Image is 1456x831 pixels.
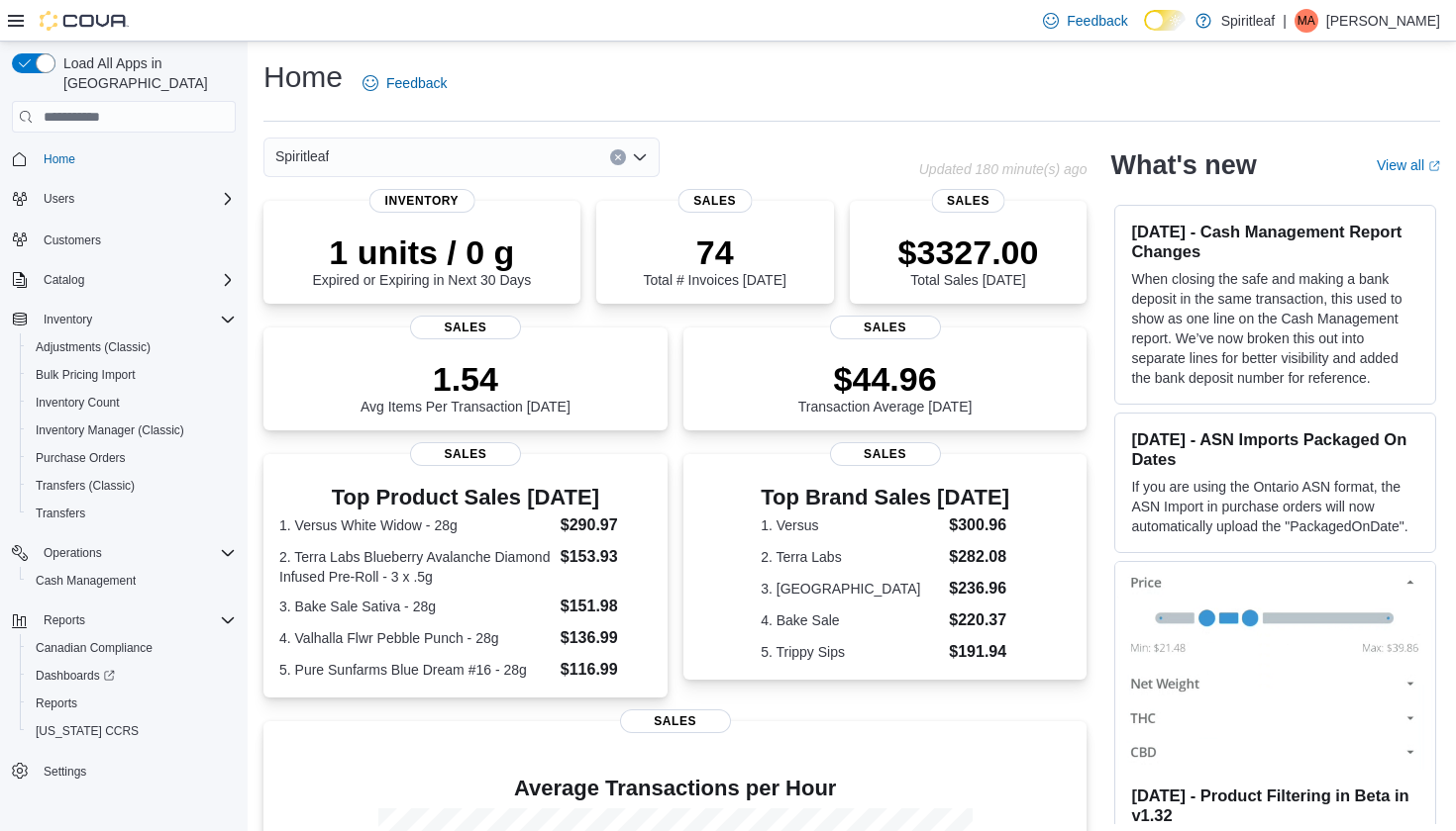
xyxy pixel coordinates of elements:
span: Purchase Orders [36,450,126,466]
button: Catalog [4,266,244,294]
a: Home [36,147,83,171]
button: Inventory Count [20,389,244,416]
span: Inventory Count [36,395,120,411]
h3: Top Brand Sales [DATE] [761,486,1009,509]
dt: 5. Pure Sunfarms Blue Dream #16 - 28g [279,660,553,680]
a: Transfers [28,502,93,525]
dd: $290.97 [561,513,652,537]
span: Feedback [386,73,447,93]
a: Settings [36,760,94,784]
span: Reports [36,695,77,711]
span: Transfers [36,506,85,521]
input: Dark Mode [1144,10,1186,31]
button: Operations [4,539,244,567]
a: View allExternal link [1377,157,1440,173]
button: Purchase Orders [20,444,244,472]
span: Feedback [1067,11,1127,31]
span: Inventory [44,312,92,327]
dd: $191.94 [949,640,1009,664]
button: Reports [4,606,244,634]
span: Transfers [28,502,236,525]
span: Dashboards [28,664,236,688]
span: Customers [36,227,236,251]
p: [PERSON_NAME] [1326,9,1440,33]
span: Washington CCRS [28,719,236,743]
dt: 1. Versus White Widow - 28g [279,515,553,535]
div: Avg Items Per Transaction [DATE] [361,359,571,415]
div: Total Sales [DATE] [898,232,1039,288]
button: Adjustments (Classic) [20,333,244,361]
p: $3327.00 [898,232,1039,272]
dt: 3. Bake Sale Sativa - 28g [279,597,553,616]
a: Canadian Compliance [28,636,160,660]
h2: What's new [1110,149,1256,181]
span: Sales [410,442,521,466]
p: If you are using the Ontario ASN format, the ASN Import in purchase orders will now automatically... [1131,477,1419,536]
dd: $116.99 [561,658,652,682]
div: Michael A [1295,9,1318,33]
button: Clear input [610,149,626,165]
span: Sales [830,442,941,466]
dt: 5. Trippy Sips [761,642,941,662]
a: Dashboards [20,662,244,690]
span: Inventory [36,308,236,331]
a: Adjustments (Classic) [28,335,158,359]
span: Operations [36,541,236,565]
span: Dashboards [36,668,115,684]
button: Open list of options [632,149,648,165]
img: Cova [40,11,129,31]
p: $44.96 [798,359,973,399]
a: Feedback [355,63,455,103]
span: Cash Management [36,573,136,589]
span: Canadian Compliance [36,640,153,656]
span: Settings [44,764,86,780]
button: Customers [4,225,244,253]
span: Users [36,187,236,211]
span: Adjustments (Classic) [28,335,236,359]
p: Spiritleaf [1221,9,1275,33]
span: Canadian Compliance [28,636,236,660]
dt: 1. Versus [761,515,941,535]
span: Inventory Manager (Classic) [36,422,184,438]
span: Catalog [44,272,84,288]
span: Home [36,146,236,171]
span: Transfers (Classic) [36,478,135,494]
span: Dark Mode [1144,31,1145,32]
h3: [DATE] - Cash Management Report Changes [1131,222,1419,261]
p: 74 [643,232,785,272]
span: Reports [44,612,85,628]
span: Bulk Pricing Import [28,363,236,387]
h3: [DATE] - ASN Imports Packaged On Dates [1131,429,1419,469]
div: Transaction Average [DATE] [798,359,973,415]
span: Users [44,191,74,207]
span: Sales [931,189,1005,213]
a: Dashboards [28,664,123,688]
a: Transfers (Classic) [28,474,143,498]
a: Customers [36,229,109,252]
h3: [DATE] - Product Filtering in Beta in v1.32 [1131,785,1419,825]
dt: 4. Valhalla Flwr Pebble Punch - 28g [279,628,553,648]
dd: $151.98 [561,595,652,618]
dd: $220.37 [949,608,1009,632]
div: Expired or Expiring in Next 30 Days [312,232,531,288]
button: Transfers [20,500,244,527]
span: Customers [44,232,101,248]
span: Reports [28,692,236,715]
span: Sales [830,316,941,339]
button: Canadian Compliance [20,634,244,662]
p: When closing the safe and making a bank deposit in the same transaction, this used to show as one... [1131,269,1419,388]
button: Inventory Manager (Classic) [20,416,244,444]
span: Sales [410,316,521,339]
dd: $282.08 [949,545,1009,569]
dd: $136.99 [561,626,652,650]
span: Sales [620,709,731,733]
span: Cash Management [28,569,236,593]
button: [US_STATE] CCRS [20,717,244,745]
button: Catalog [36,268,92,292]
a: Inventory Count [28,391,128,415]
h4: Average Transactions per Hour [279,777,1071,800]
span: Sales [677,189,752,213]
span: Load All Apps in [GEOGRAPHIC_DATA] [55,53,236,93]
dd: $300.96 [949,513,1009,537]
span: Inventory Count [28,391,236,415]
